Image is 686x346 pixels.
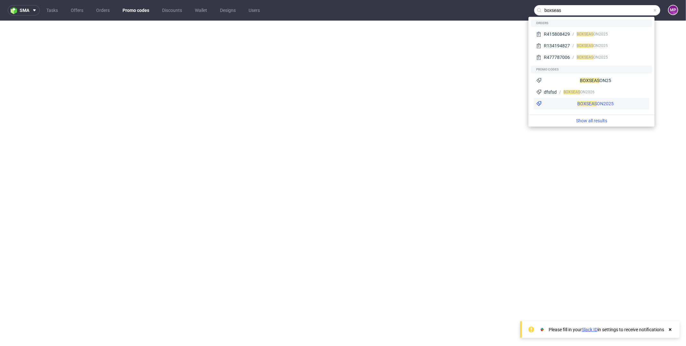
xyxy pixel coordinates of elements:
[577,100,614,107] div: ON2025
[119,5,153,15] a: Promo codes
[544,31,570,37] div: R415808429
[577,54,608,60] div: ON2025
[577,31,608,37] div: ON2025
[531,19,652,27] div: Orders
[67,5,87,15] a: Offers
[245,5,264,15] a: Users
[580,77,611,84] div: ON25
[669,5,678,14] figcaption: MP
[8,5,40,15] button: sma
[563,90,580,94] span: BOXSEAS
[42,5,62,15] a: Tasks
[577,55,593,60] span: BOXSEAS
[20,8,29,13] span: sma
[531,66,652,73] div: Promo codes
[11,7,20,14] img: logo
[582,327,598,332] a: Slack ID
[580,78,599,83] span: BOXSEAS
[544,42,570,49] div: R134194827
[577,43,608,49] div: ON2025
[577,101,597,106] span: BOXSEAS
[531,117,652,124] a: Show all results
[216,5,240,15] a: Designs
[549,326,664,333] div: Please fill in your in settings to receive notifications
[92,5,114,15] a: Orders
[158,5,186,15] a: Discounts
[191,5,211,15] a: Wallet
[544,89,557,95] div: dfsfsd
[544,54,570,61] div: R477787006
[577,43,593,48] span: BOXSEAS
[539,326,545,333] img: Slack
[563,89,595,95] div: ON2026
[577,32,593,36] span: BOXSEAS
